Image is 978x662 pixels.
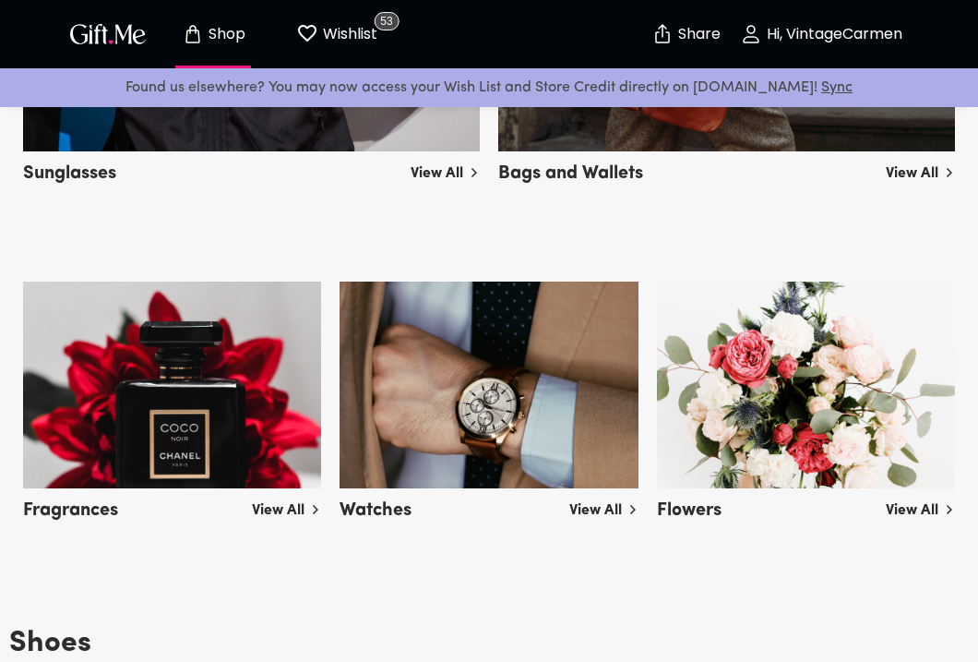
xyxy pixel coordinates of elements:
p: Wishlist [318,22,377,46]
img: flowers.png [657,282,955,488]
a: View All [886,492,955,522]
a: Flowers [657,475,955,519]
a: Fragrances [23,475,321,519]
h5: Flowers [657,492,722,523]
span: 53 [374,12,399,30]
button: Store page [162,5,264,64]
a: Bags and Wallets [498,138,955,182]
button: GiftMe Logo [65,23,151,45]
button: Wishlist page [286,5,388,64]
button: Hi, VintageCarmen [729,5,913,64]
img: fragrances_others.png [23,282,321,488]
button: Share [653,2,718,66]
a: Sunglasses [23,138,480,182]
img: secure [651,23,674,45]
h5: Fragrances [23,492,118,523]
a: View All [569,492,638,522]
a: View All [411,155,480,185]
img: GiftMe Logo [66,20,149,47]
a: View All [886,155,955,185]
h5: Sunglasses [23,155,116,186]
img: watches_others.png [340,282,638,488]
p: Share [674,27,721,42]
a: View All [252,492,321,522]
p: Shop [204,27,245,42]
p: Found us elsewhere? You may now access your Wish List and Store Credit directly on [DOMAIN_NAME]! [15,76,963,100]
h5: Bags and Wallets [498,155,643,186]
a: Watches [340,475,638,519]
p: Hi, VintageCarmen [762,27,902,42]
h5: Watches [340,492,411,523]
a: Sync [821,80,853,95]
